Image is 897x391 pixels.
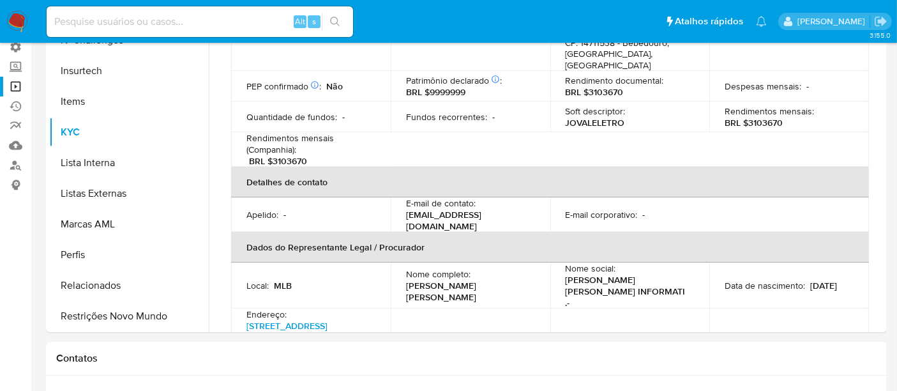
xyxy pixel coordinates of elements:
button: Marcas AML [49,209,209,240]
p: Fundos recorrentes : [406,111,487,123]
a: [STREET_ADDRESS][PERSON_NAME], Residencial Centenário [246,319,367,355]
p: - [643,209,645,220]
p: Apelido : [246,209,278,220]
input: Pesquise usuários ou casos... [47,13,353,30]
th: Detalhes de contato [231,167,869,197]
button: KYC [49,117,209,148]
button: Relacionados [49,270,209,301]
p: - [806,80,809,92]
p: Não [326,80,343,92]
p: JOVALELETRO [566,117,625,128]
p: Email de contato : [566,332,633,343]
p: BRL $3103670 [566,86,624,98]
span: 3.155.0 [870,30,891,40]
p: [EMAIL_ADDRESS][DOMAIN_NAME] [406,209,530,232]
button: Listas Externas [49,178,209,209]
button: Lista Interna [49,148,209,178]
a: Sair [874,15,887,28]
a: Notificações [756,16,767,27]
span: s [312,15,316,27]
button: Insurtech [49,56,209,86]
p: PEP confirmado : [246,80,321,92]
p: Soft descriptor : [566,105,626,117]
p: BRL $3103670 [249,155,307,167]
p: BRL $3103670 [725,117,783,128]
th: Dados do Representante Legal / Procurador [231,232,869,263]
p: Rendimento documental : [566,75,664,86]
button: Items [49,86,209,117]
p: E-mail corporativo : [566,209,638,220]
p: - [342,111,345,123]
p: - [492,111,495,123]
p: Nome completo : [406,268,471,280]
p: - [283,209,286,220]
p: Endereço : [246,309,287,320]
p: Rendimentos mensais : [725,105,814,117]
button: Perfis [49,240,209,270]
p: [PERSON_NAME] [PERSON_NAME] [406,280,530,303]
button: Restrições Novo Mundo [49,301,209,332]
p: Nome social : [566,263,616,274]
p: E-mail de contato : [406,197,476,209]
span: Alt [295,15,305,27]
p: [DATE] [810,280,837,291]
p: [PERSON_NAME] [PERSON_NAME] INFORMATI .- [566,274,690,309]
p: Quantidade de fundos : [246,111,337,123]
p: alexandra.macedo@mercadolivre.com [797,15,870,27]
p: MLB [274,280,292,291]
h1: Contatos [56,352,877,365]
button: search-icon [322,13,348,31]
h4: CP: 14711538 - Bebedouro, [GEOGRAPHIC_DATA], [GEOGRAPHIC_DATA] [566,38,690,72]
p: Patrimônio declarado : [406,75,502,86]
span: Atalhos rápidos [675,15,743,28]
p: Despesas mensais : [725,80,801,92]
p: BRL $9999999 [406,86,465,98]
p: Local : [246,280,269,291]
p: Data de nascimento : [725,280,805,291]
p: Rendimentos mensais (Companhia) : [246,132,375,155]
